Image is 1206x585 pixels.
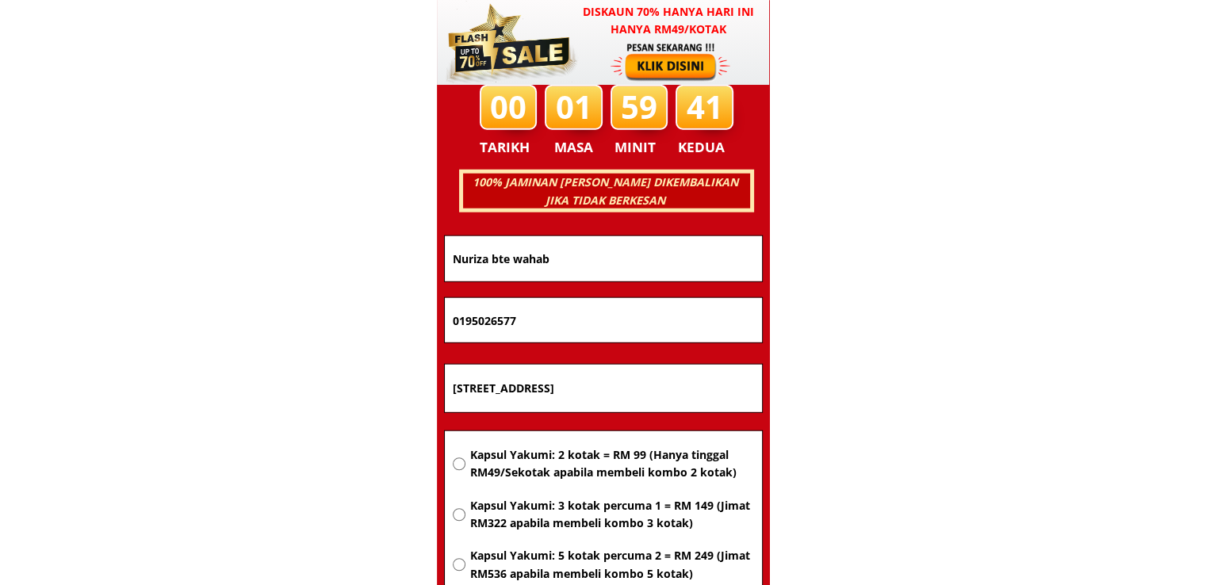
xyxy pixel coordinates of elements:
h3: TARIKH [480,136,546,159]
h3: MASA [547,136,601,159]
h3: MINIT [614,136,662,159]
input: Nombor Telefon Bimbit [449,298,758,342]
h3: 100% JAMINAN [PERSON_NAME] DIKEMBALIKAN JIKA TIDAK BERKESAN [461,174,749,209]
input: Alamat [449,365,758,412]
span: Kapsul Yakumi: 2 kotak = RM 99 (Hanya tinggal RM49/Sekotak apabila membeli kombo 2 kotak) [469,446,753,482]
span: Kapsul Yakumi: 3 kotak percuma 1 = RM 149 (Jimat RM322 apabila membeli kombo 3 kotak) [469,497,753,533]
h3: KEDUA [678,136,729,159]
input: Nama penuh [449,236,758,281]
h3: Diskaun 70% hanya hari ini hanya RM49/kotak [568,3,770,39]
span: Kapsul Yakumi: 5 kotak percuma 2 = RM 249 (Jimat RM536 apabila membeli kombo 5 kotak) [469,547,753,583]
